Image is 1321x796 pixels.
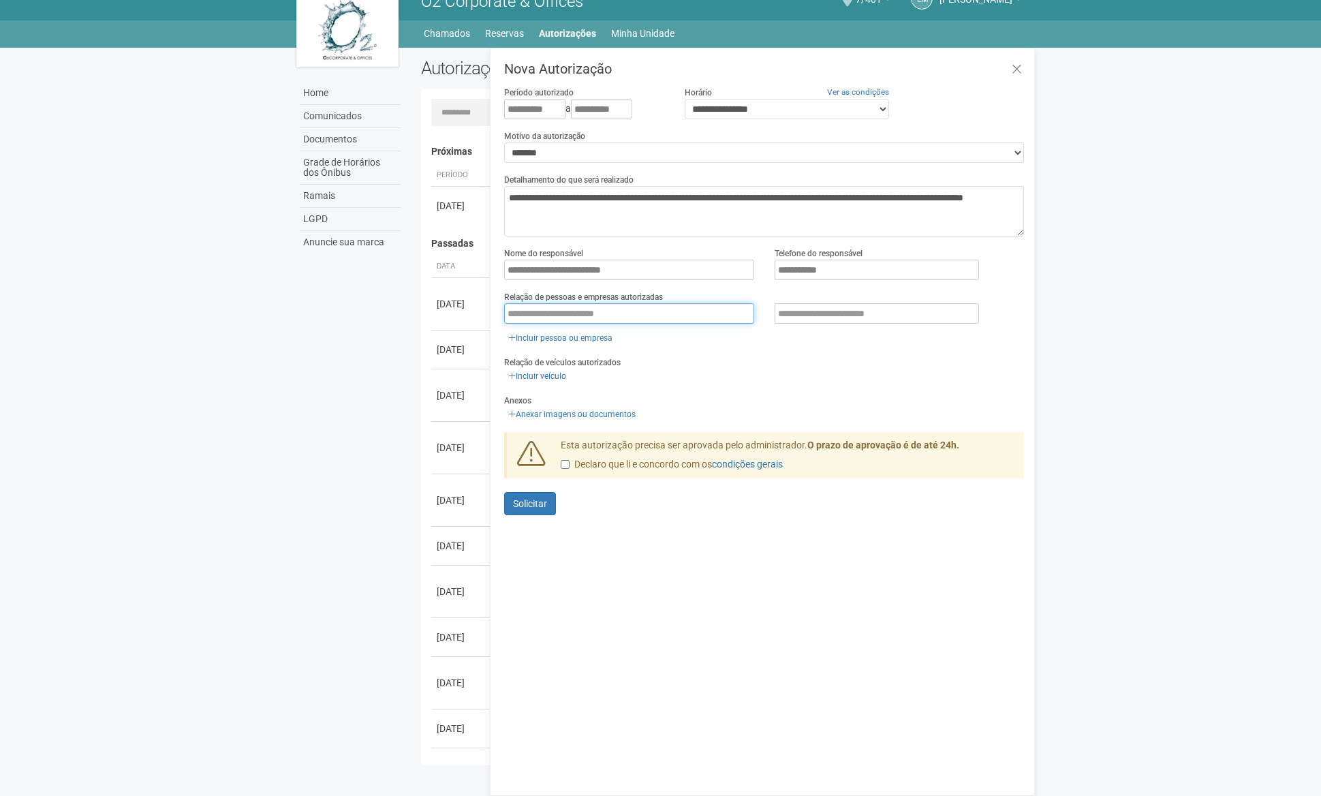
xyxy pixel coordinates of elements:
[504,247,583,260] label: Nome do responsável
[504,369,570,384] a: Incluir veículo
[421,58,713,78] h2: Autorizações
[437,630,487,644] div: [DATE]
[431,256,493,278] th: Data
[504,291,663,303] label: Relação de pessoas e empresas autorizadas
[437,441,487,455] div: [DATE]
[300,128,401,151] a: Documentos
[300,231,401,254] a: Anuncie sua marca
[300,185,401,208] a: Ramais
[431,239,1015,249] h4: Passadas
[437,343,487,356] div: [DATE]
[504,492,556,515] button: Solicitar
[504,331,617,346] a: Incluir pessoa ou empresa
[504,407,640,422] a: Anexar imagens ou documentos
[485,24,524,43] a: Reservas
[504,87,574,99] label: Período autorizado
[437,199,487,213] div: [DATE]
[431,164,493,187] th: Período
[611,24,674,43] a: Minha Unidade
[504,99,664,119] div: a
[300,151,401,185] a: Grade de Horários dos Ônibus
[300,105,401,128] a: Comunicados
[807,440,959,450] strong: O prazo de aprovação é de até 24h.
[300,82,401,105] a: Home
[424,24,470,43] a: Chamados
[561,460,570,469] input: Declaro que li e concordo com oscondições gerais
[513,498,547,509] span: Solicitar
[775,247,862,260] label: Telefone do responsável
[685,87,712,99] label: Horário
[300,208,401,231] a: LGPD
[827,87,889,97] a: Ver as condições
[504,130,585,142] label: Motivo da autorização
[437,388,487,402] div: [DATE]
[437,493,487,507] div: [DATE]
[437,676,487,690] div: [DATE]
[504,174,634,186] label: Detalhamento do que será realizado
[539,24,596,43] a: Autorizações
[437,722,487,735] div: [DATE]
[712,459,783,470] a: condições gerais
[437,585,487,598] div: [DATE]
[504,395,531,407] label: Anexos
[437,297,487,311] div: [DATE]
[431,147,1015,157] h4: Próximas
[504,356,621,369] label: Relação de veículos autorizados
[550,439,1025,478] div: Esta autorização precisa ser aprovada pelo administrador.
[437,539,487,553] div: [DATE]
[504,62,1024,76] h3: Nova Autorização
[561,458,783,472] label: Declaro que li e concordo com os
